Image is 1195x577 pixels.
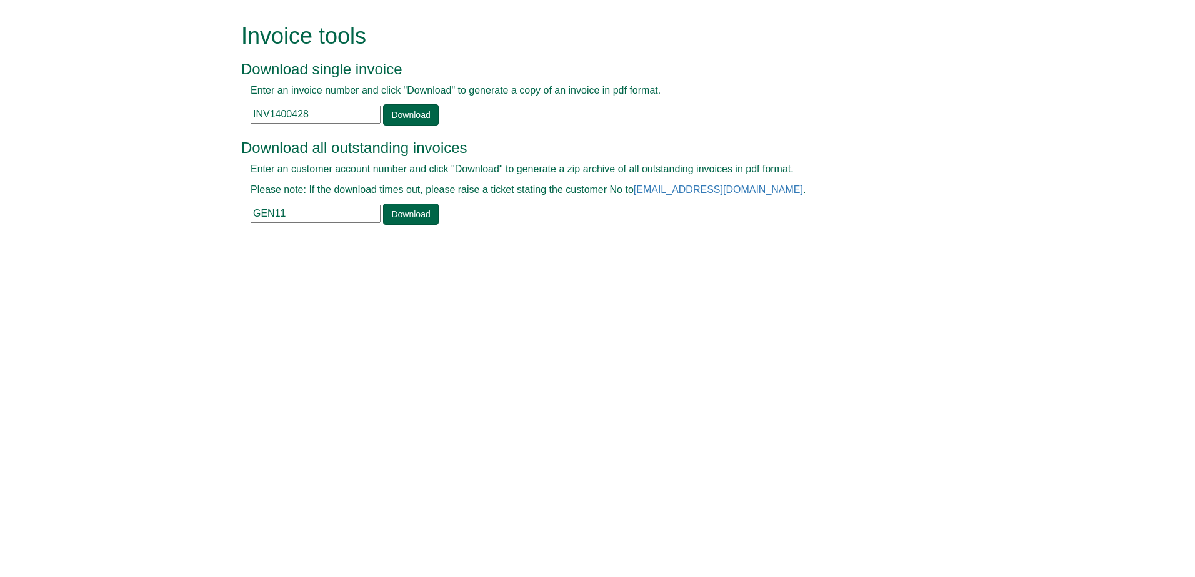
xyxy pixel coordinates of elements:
h3: Download all outstanding invoices [241,140,926,156]
p: Please note: If the download times out, please raise a ticket stating the customer No to . [251,183,916,197]
p: Enter an invoice number and click "Download" to generate a copy of an invoice in pdf format. [251,84,916,98]
h3: Download single invoice [241,61,926,77]
input: e.g. INV1234 [251,106,381,124]
a: [EMAIL_ADDRESS][DOMAIN_NAME] [634,184,803,195]
input: e.g. BLA02 [251,205,381,223]
a: Download [383,104,438,126]
p: Enter an customer account number and click "Download" to generate a zip archive of all outstandin... [251,162,916,177]
h1: Invoice tools [241,24,926,49]
a: Download [383,204,438,225]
